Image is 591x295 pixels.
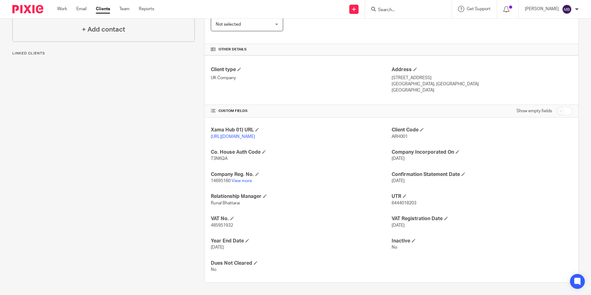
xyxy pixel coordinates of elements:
[392,66,572,73] h4: Address
[392,127,572,133] h4: Client Code
[12,51,195,56] p: Linked clients
[467,7,491,11] span: Get Support
[57,6,67,12] a: Work
[392,216,572,222] h4: VAT Registration Date
[211,260,391,267] h4: Dues Not Cleared
[232,179,252,183] a: View more
[96,6,110,12] a: Clients
[392,179,405,183] span: [DATE]
[392,201,416,205] span: 6444018203
[211,127,391,133] h4: Xama Hub 01) URL
[392,75,572,81] p: [STREET_ADDRESS]
[392,193,572,200] h4: UTR
[119,6,130,12] a: Team
[211,238,391,244] h4: Year End Date
[76,6,87,12] a: Email
[216,22,241,27] span: Not selected
[392,223,405,228] span: [DATE]
[211,216,391,222] h4: VAT No.
[219,47,247,52] span: Other details
[12,5,43,13] img: Pixie
[562,4,572,14] img: svg%3E
[211,156,227,161] span: T3NKQA
[392,81,572,87] p: [GEOGRAPHIC_DATA], [GEOGRAPHIC_DATA]
[211,66,391,73] h4: Client type
[211,179,231,183] span: 14695160
[392,171,572,178] h4: Confirmation Statement Date
[211,193,391,200] h4: Relationship Manager
[211,201,240,205] span: Runal Bhattarai
[392,149,572,156] h4: Company Incorporated On
[392,245,397,250] span: No
[525,6,559,12] p: [PERSON_NAME]
[392,135,408,139] span: ARH001
[211,75,391,81] p: UK Company
[211,267,216,272] span: No
[211,109,391,113] h4: CUSTOM FIELDS
[139,6,154,12] a: Reports
[82,25,125,34] h4: + Add contact
[211,149,391,156] h4: Co. House Auth Code
[392,238,572,244] h4: Inactive
[211,223,233,228] span: 485951932
[211,135,255,139] a: [URL][DOMAIN_NAME]
[517,108,552,114] label: Show empty fields
[377,7,433,13] input: Search
[392,87,572,93] p: [GEOGRAPHIC_DATA]
[211,171,391,178] h4: Company Reg. No.
[211,245,224,250] span: [DATE]
[392,156,405,161] span: [DATE]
